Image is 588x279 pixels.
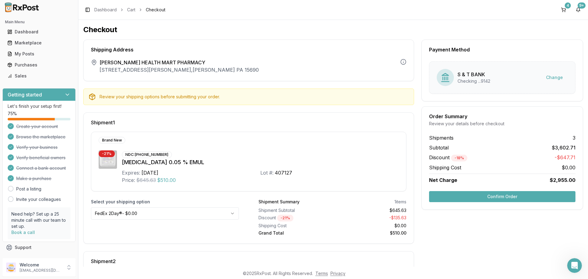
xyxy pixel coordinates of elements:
[127,7,135,13] a: Cart
[5,59,73,70] a: Purchases
[458,78,490,84] div: Checking ...9142
[100,59,259,66] span: [PERSON_NAME] HEALTH MART PHARMACY
[16,196,61,202] a: Invite your colleagues
[141,169,158,176] div: [DATE]
[429,134,454,141] span: Shipments
[91,199,239,205] label: Select your shipping option
[91,259,116,264] span: Shipment 2
[5,26,73,37] a: Dashboard
[16,134,66,140] span: Browse the marketplace
[458,71,490,78] div: S & T BANK
[20,262,62,268] p: Welcome
[7,62,71,68] div: Purchases
[335,223,407,229] div: $0.00
[258,230,330,236] div: Grand Total
[429,177,457,183] span: Net Charge
[94,7,165,13] nav: breadcrumb
[2,253,76,264] button: Feedback
[16,165,66,171] span: Connect a bank account
[91,47,406,52] div: Shipping Address
[555,154,575,161] span: -$647.71
[16,175,51,182] span: Make a purchase
[335,230,407,236] div: $510.00
[2,49,76,59] button: My Posts
[451,155,467,161] div: - 18 %
[99,150,115,157] div: - 21 %
[8,91,42,98] h3: Getting started
[2,2,42,12] img: RxPost Logo
[565,2,571,9] div: 4
[429,121,575,127] div: Review your details before checkout
[136,176,156,184] span: $645.63
[11,230,35,235] a: Book a call
[2,60,76,70] button: Purchases
[16,144,58,150] span: Verify your business
[100,94,409,100] div: Review your shipping options before submitting your order.
[91,120,115,125] span: Shipment 1
[20,268,62,273] p: [EMAIL_ADDRESS][DOMAIN_NAME]
[157,176,176,184] span: $510.00
[5,20,73,25] h2: Main Menu
[277,215,293,221] div: - 21 %
[567,258,582,273] iframe: Intercom live chat
[559,5,568,15] button: 4
[5,48,73,59] a: My Posts
[16,186,41,192] a: Post a listing
[6,262,16,272] img: User avatar
[429,164,461,171] span: Shipping Cost
[335,215,407,221] div: - $135.63
[122,176,135,184] div: Price:
[258,207,330,213] div: Shipment Subtotal
[573,5,583,15] button: 9+
[11,211,67,229] p: Need help? Set up a 25 minute call with our team to set up.
[258,199,300,205] div: Shipment Summary
[394,199,406,205] div: 1 items
[94,7,117,13] a: Dashboard
[258,215,330,221] div: Discount
[146,7,165,13] span: Checkout
[2,38,76,48] button: Marketplace
[16,123,58,130] span: Create your account
[429,47,575,52] div: Payment Method
[315,271,328,276] a: Terms
[99,137,125,144] div: Brand New
[335,207,407,213] div: $645.63
[2,242,76,253] button: Support
[578,2,586,9] div: 9+
[8,103,70,109] p: Let's finish your setup first!
[122,169,140,176] div: Expires:
[275,169,292,176] div: 407127
[2,71,76,81] button: Sales
[541,72,568,83] button: Change
[330,271,345,276] a: Privacy
[562,164,575,171] span: $0.00
[258,223,330,229] div: Shipping Cost
[573,134,575,141] span: 3
[122,158,399,167] div: [MEDICAL_DATA] 0.05 % EMUL
[552,144,575,151] span: $3,602.71
[122,151,172,158] div: NDC: [PHONE_NUMBER]
[2,27,76,37] button: Dashboard
[260,169,273,176] div: Lot #:
[5,37,73,48] a: Marketplace
[100,66,259,74] p: [STREET_ADDRESS][PERSON_NAME] , [PERSON_NAME] PA 15690
[429,154,467,160] span: Discount
[16,155,66,161] span: Verify beneficial owners
[5,70,73,81] a: Sales
[7,40,71,46] div: Marketplace
[429,114,575,119] div: Order Summary
[7,29,71,35] div: Dashboard
[99,150,117,169] img: Restasis 0.05 % EMUL
[429,191,575,202] button: Confirm Order
[429,144,449,151] span: Subtotal
[7,51,71,57] div: My Posts
[15,255,36,262] span: Feedback
[550,176,575,184] span: $2,955.00
[7,73,71,79] div: Sales
[83,25,583,35] h1: Checkout
[8,111,17,117] span: 75 %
